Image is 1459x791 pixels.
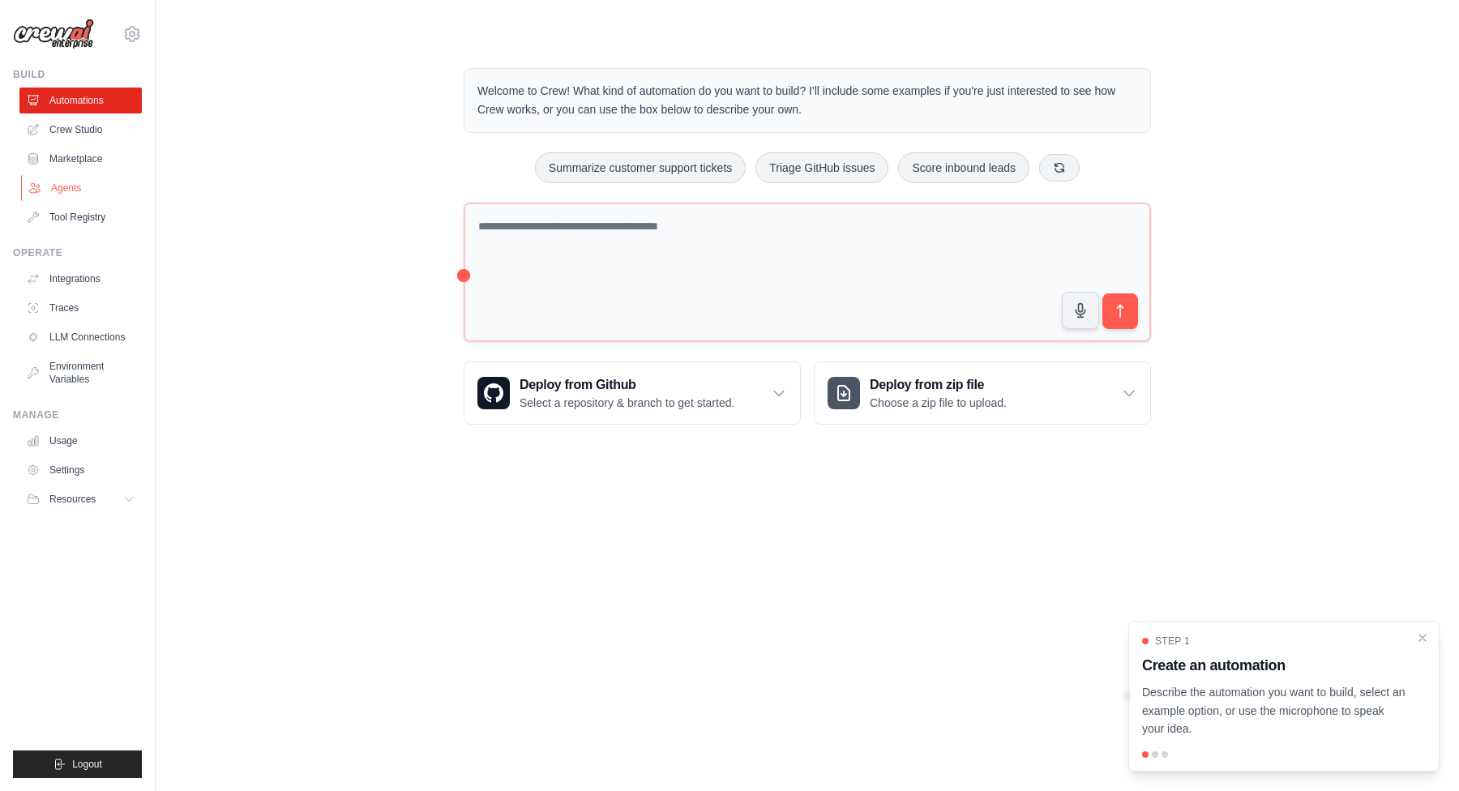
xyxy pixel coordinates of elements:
[19,146,142,172] a: Marketplace
[870,395,1007,411] p: Choose a zip file to upload.
[1378,713,1459,791] iframe: Chat Widget
[1155,635,1190,648] span: Step 1
[1416,631,1429,644] button: Close walkthrough
[19,295,142,321] a: Traces
[1142,654,1406,677] h3: Create an automation
[1142,683,1406,738] p: Describe the automation you want to build, select an example option, or use the microphone to spe...
[19,486,142,512] button: Resources
[755,152,888,183] button: Triage GitHub issues
[13,750,142,778] button: Logout
[19,457,142,483] a: Settings
[13,68,142,81] div: Build
[19,266,142,292] a: Integrations
[520,375,734,395] h3: Deploy from Github
[535,152,746,183] button: Summarize customer support tickets
[72,758,102,771] span: Logout
[19,204,142,230] a: Tool Registry
[13,408,142,421] div: Manage
[870,375,1007,395] h3: Deploy from zip file
[13,19,94,49] img: Logo
[19,428,142,454] a: Usage
[21,175,143,201] a: Agents
[13,246,142,259] div: Operate
[520,395,734,411] p: Select a repository & branch to get started.
[19,324,142,350] a: LLM Connections
[898,152,1029,183] button: Score inbound leads
[19,353,142,392] a: Environment Variables
[19,117,142,143] a: Crew Studio
[19,88,142,113] a: Automations
[49,493,96,506] span: Resources
[477,82,1137,119] p: Welcome to Crew! What kind of automation do you want to build? I'll include some examples if you'...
